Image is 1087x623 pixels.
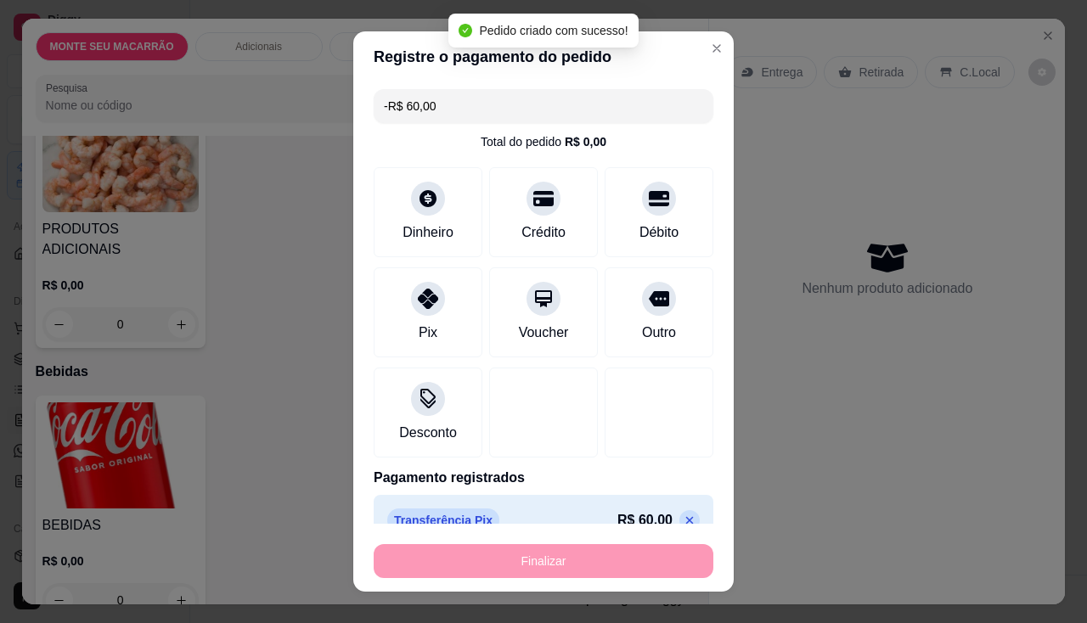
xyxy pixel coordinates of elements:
[703,35,730,62] button: Close
[481,133,606,150] div: Total do pedido
[639,222,679,243] div: Débito
[419,323,437,343] div: Pix
[459,24,472,37] span: check-circle
[565,133,606,150] div: R$ 0,00
[399,423,457,443] div: Desconto
[374,468,713,488] p: Pagamento registrados
[642,323,676,343] div: Outro
[403,222,453,243] div: Dinheiro
[521,222,566,243] div: Crédito
[617,510,673,530] p: R$ 60,00
[387,508,499,532] p: Transferência Pix
[479,24,628,37] span: Pedido criado com sucesso!
[353,31,734,82] header: Registre o pagamento do pedido
[519,323,569,343] div: Voucher
[384,89,703,123] input: Ex.: hambúrguer de cordeiro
